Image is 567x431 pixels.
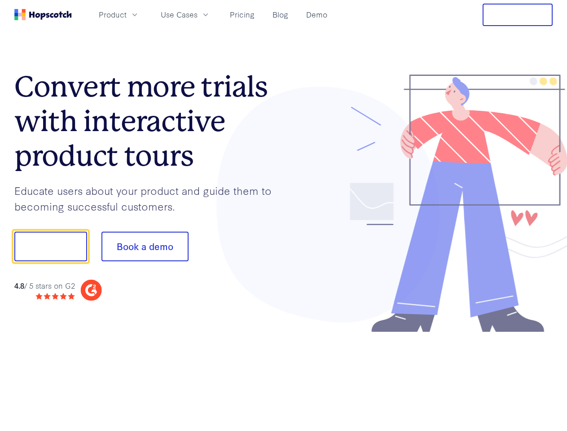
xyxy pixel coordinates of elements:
[161,9,198,20] span: Use Cases
[303,7,331,22] a: Demo
[269,7,292,22] a: Blog
[14,280,75,291] div: / 5 stars on G2
[226,7,258,22] a: Pricing
[155,7,215,22] button: Use Cases
[99,9,127,20] span: Product
[101,232,189,261] button: Book a demo
[14,9,72,20] a: Home
[483,4,553,26] button: Free Trial
[14,183,284,214] p: Educate users about your product and guide them to becoming successful customers.
[14,232,87,261] button: Show me!
[93,7,145,22] button: Product
[14,70,284,173] h1: Convert more trials with interactive product tours
[14,280,24,290] strong: 4.8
